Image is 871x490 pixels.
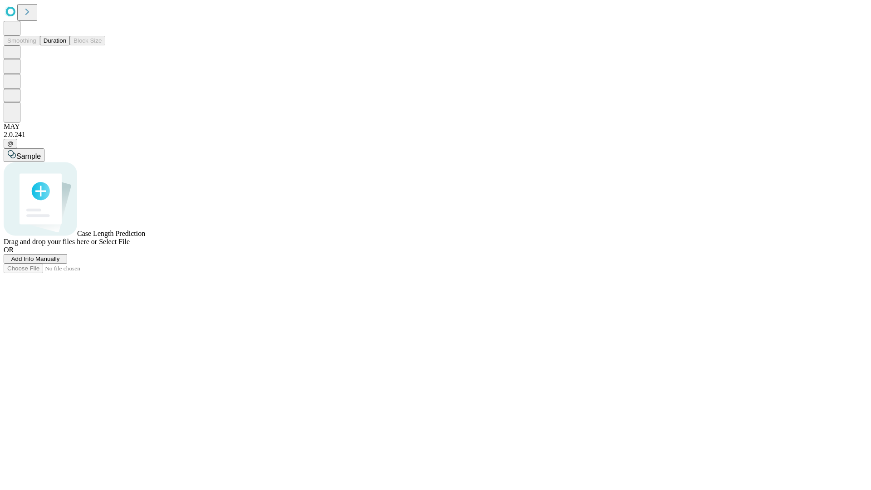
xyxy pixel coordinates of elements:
[4,36,40,45] button: Smoothing
[40,36,70,45] button: Duration
[70,36,105,45] button: Block Size
[4,122,867,131] div: MAY
[4,238,97,245] span: Drag and drop your files here or
[4,246,14,254] span: OR
[7,140,14,147] span: @
[4,254,67,264] button: Add Info Manually
[77,230,145,237] span: Case Length Prediction
[4,148,44,162] button: Sample
[99,238,130,245] span: Select File
[11,255,60,262] span: Add Info Manually
[4,139,17,148] button: @
[4,131,867,139] div: 2.0.241
[16,152,41,160] span: Sample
